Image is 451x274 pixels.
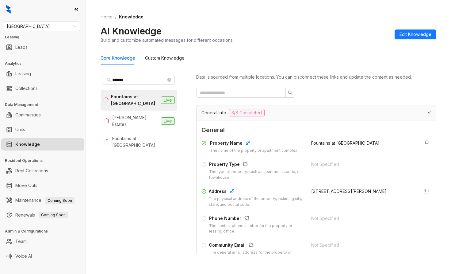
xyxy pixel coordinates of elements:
div: [STREET_ADDRESS][PERSON_NAME] [311,188,414,195]
h3: Admin & Configurations [5,229,86,234]
a: Knowledge [15,138,40,151]
h3: Data Management [5,102,86,108]
div: Not Specified [311,242,414,249]
li: Rent Collections [1,165,84,177]
span: Fountains at [GEOGRAPHIC_DATA] [311,140,380,146]
li: Maintenance [1,194,84,206]
div: The type of property, such as apartment, condo, or townhouse. [209,169,304,181]
div: Custom Knowledge [145,55,185,61]
h3: Leasing [5,34,86,40]
h3: Resident Operations [5,158,86,163]
span: close-circle [167,78,171,82]
div: The general email address for the property or community inquiries. [209,250,304,261]
div: [PERSON_NAME] Estates [112,114,159,128]
li: Renewals [1,209,84,221]
a: Units [15,123,25,136]
span: search [288,90,293,95]
li: Voice AI [1,250,84,262]
div: The contact phone number for the property or leasing office. [209,223,304,235]
li: Knowledge [1,138,84,151]
a: Communities [15,109,41,121]
a: Collections [15,82,38,95]
li: Move Outs [1,179,84,192]
h2: AI Knowledge [101,25,162,37]
span: 3/8 Completed [229,109,265,116]
li: Communities [1,109,84,121]
span: Fairfield [7,22,76,31]
span: Knowledge [119,14,143,19]
div: Fountains at [GEOGRAPHIC_DATA] [111,93,159,107]
div: Property Name [210,140,298,148]
a: Rent Collections [15,165,48,177]
span: General [201,125,431,135]
div: Not Specified [311,215,414,222]
div: Fountains at [GEOGRAPHIC_DATA] [112,135,175,149]
span: Live [161,96,175,104]
div: The physical address of the property, including city, state, and postal code. [209,196,304,208]
span: search [107,78,111,82]
div: Not Specified [311,161,414,168]
li: Team [1,235,84,248]
div: Address [209,188,304,196]
div: Core Knowledge [101,55,135,61]
span: Coming Soon [39,212,68,218]
div: Build and customize automated messages for different occasions. [101,37,234,43]
h3: Analytics [5,61,86,66]
a: Home [99,14,114,20]
div: The name of the property or apartment complex. [210,148,298,154]
div: Property Type [209,161,304,169]
div: Community Email [209,242,304,250]
button: Edit Knowledge [395,29,436,39]
a: Leads [15,41,28,53]
img: logo [6,5,11,14]
span: Live [161,117,175,125]
a: Team [15,235,27,248]
li: Leads [1,41,84,53]
div: Phone Number [209,215,304,223]
li: / [115,14,117,20]
div: General Info3/8 Completed [197,105,436,120]
li: Leasing [1,68,84,80]
a: Move Outs [15,179,37,192]
li: Collections [1,82,84,95]
a: Leasing [15,68,31,80]
span: Edit Knowledge [399,31,431,38]
a: Voice AI [15,250,32,262]
span: General Info [201,109,226,116]
span: Coming Soon [45,197,75,204]
li: Units [1,123,84,136]
a: RenewalsComing Soon [15,209,68,221]
span: expanded [427,111,431,114]
div: Data is sourced from multiple locations. You can disconnect these links and update the content as... [196,74,436,80]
